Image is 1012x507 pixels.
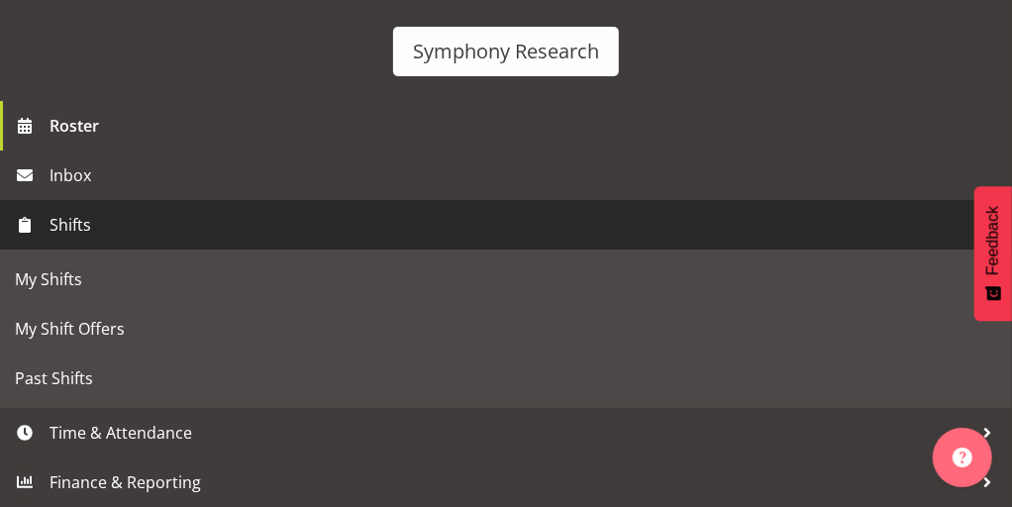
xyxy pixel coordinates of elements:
[15,363,997,393] span: Past Shifts
[50,210,972,240] span: Shifts
[15,314,997,344] span: My Shift Offers
[15,264,997,294] span: My Shifts
[953,448,972,467] img: help-xxl-2.png
[50,111,1002,141] span: Roster
[5,354,1007,403] a: Past Shifts
[984,206,1002,275] span: Feedback
[5,304,1007,354] a: My Shift Offers
[50,467,972,497] span: Finance & Reporting
[5,254,1007,304] a: My Shifts
[50,418,972,448] span: Time & Attendance
[50,160,1002,190] span: Inbox
[413,37,599,66] div: Symphony Research
[974,186,1012,321] button: Feedback - Show survey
